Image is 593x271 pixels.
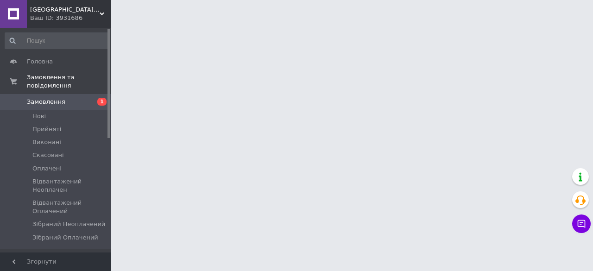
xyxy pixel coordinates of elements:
span: Прийняті [32,125,61,133]
span: Оплачені [32,164,62,173]
span: Нові [32,112,46,120]
button: Чат з покупцем [572,214,591,233]
span: Зібраний Неоплачений [32,220,105,228]
span: Скасовані [32,151,64,159]
span: Виконані [32,138,61,146]
div: Ваш ID: 3931686 [30,14,111,22]
span: Замовлення та повідомлення [27,73,111,90]
input: Пошук [5,32,109,49]
span: 1 [97,98,107,106]
span: Замовлення [27,98,65,106]
span: Головна [27,57,53,66]
span: Відвантажений Неоплачен [32,177,108,194]
span: Зібраний Оплачений [32,233,98,242]
span: GARDEN GARDEN - фермерський центр [30,6,100,14]
span: Відвантажений Оплачений [32,199,108,215]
